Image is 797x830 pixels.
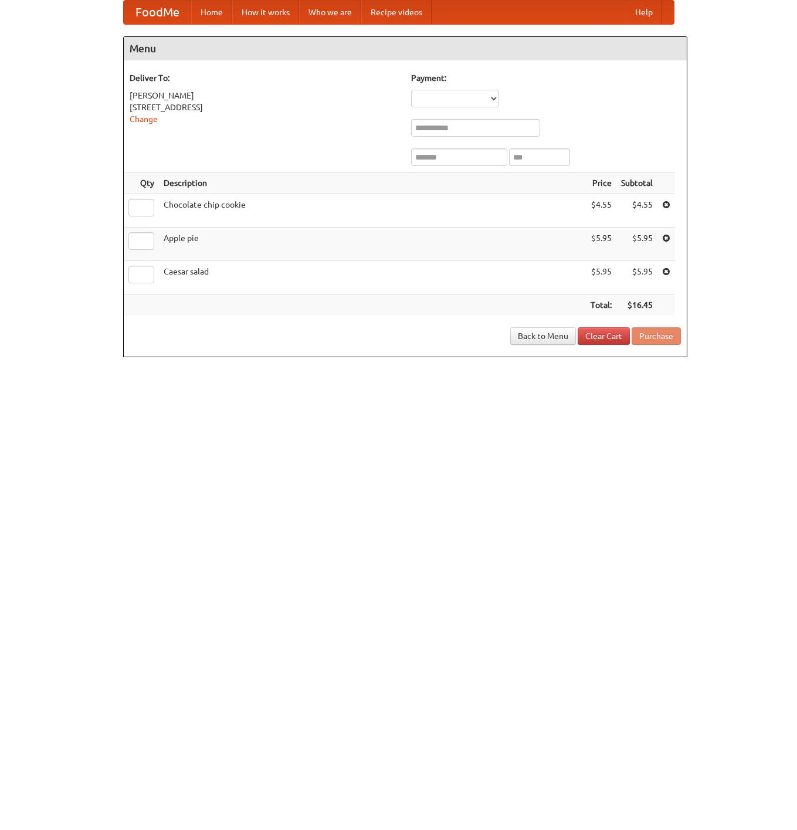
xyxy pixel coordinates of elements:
[616,261,657,294] td: $5.95
[586,194,616,228] td: $4.55
[159,228,586,261] td: Apple pie
[586,228,616,261] td: $5.95
[124,37,687,60] h4: Menu
[632,327,681,345] button: Purchase
[159,261,586,294] td: Caesar salad
[626,1,662,24] a: Help
[616,228,657,261] td: $5.95
[578,327,630,345] a: Clear Cart
[361,1,432,24] a: Recipe videos
[130,101,399,113] div: [STREET_ADDRESS]
[130,72,399,84] h5: Deliver To:
[124,172,159,194] th: Qty
[586,261,616,294] td: $5.95
[411,72,681,84] h5: Payment:
[130,90,399,101] div: [PERSON_NAME]
[616,294,657,316] th: $16.45
[586,172,616,194] th: Price
[130,114,158,124] a: Change
[232,1,299,24] a: How it works
[159,172,586,194] th: Description
[616,194,657,228] td: $4.55
[159,194,586,228] td: Chocolate chip cookie
[616,172,657,194] th: Subtotal
[586,294,616,316] th: Total:
[124,1,191,24] a: FoodMe
[299,1,361,24] a: Who we are
[510,327,576,345] a: Back to Menu
[191,1,232,24] a: Home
